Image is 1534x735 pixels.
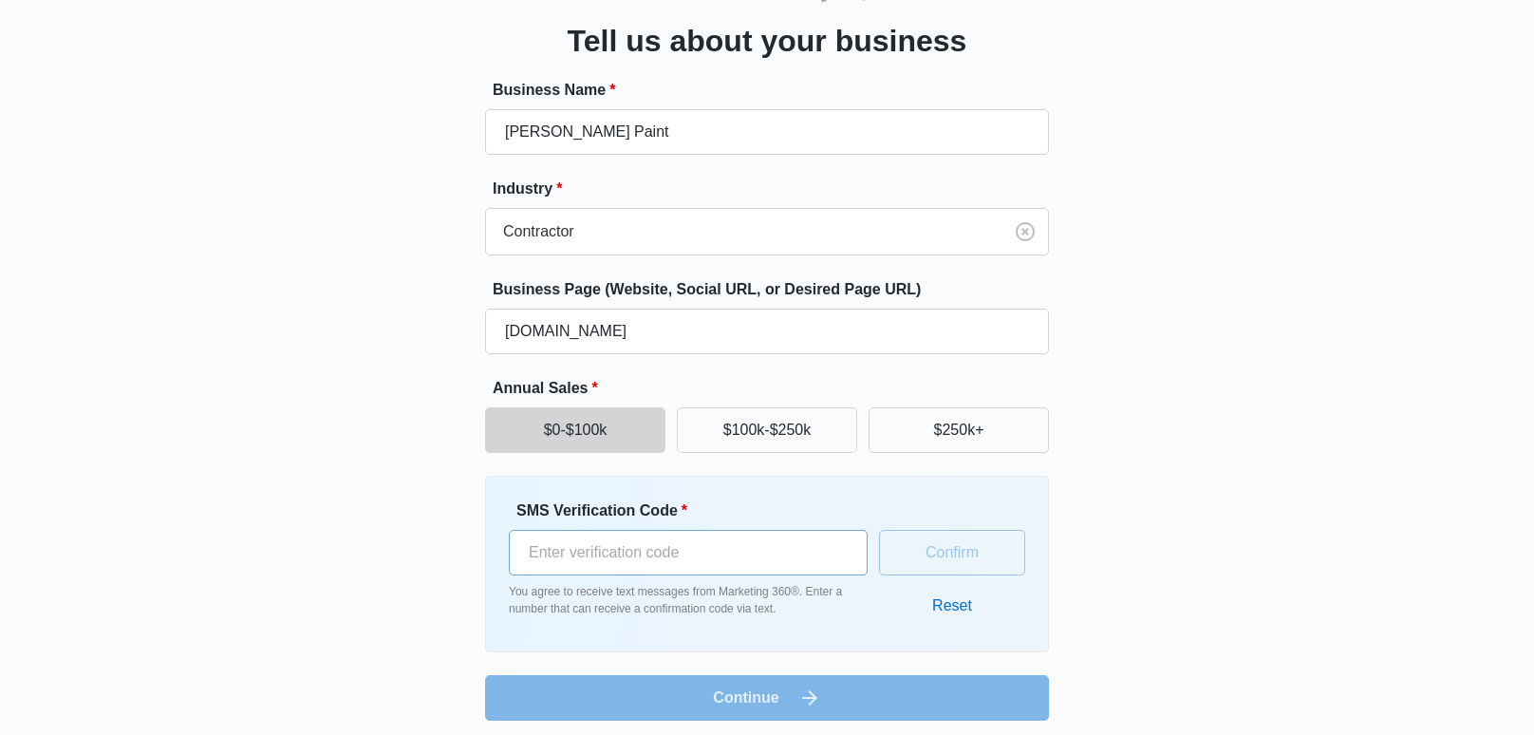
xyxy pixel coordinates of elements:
[516,499,875,522] label: SMS Verification Code
[493,79,1057,102] label: Business Name
[1010,217,1040,247] button: Clear
[869,407,1049,453] button: $250k+
[509,583,868,617] p: You agree to receive text messages from Marketing 360®. Enter a number that can receive a confirm...
[485,109,1049,155] input: e.g. Jane's Plumbing
[485,407,665,453] button: $0-$100k
[568,18,967,64] h3: Tell us about your business
[493,178,1057,200] label: Industry
[677,407,857,453] button: $100k-$250k
[913,583,991,629] button: Reset
[493,377,1057,400] label: Annual Sales
[485,309,1049,354] input: e.g. janesplumbing.com
[493,278,1057,301] label: Business Page (Website, Social URL, or Desired Page URL)
[509,530,868,575] input: Enter verification code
